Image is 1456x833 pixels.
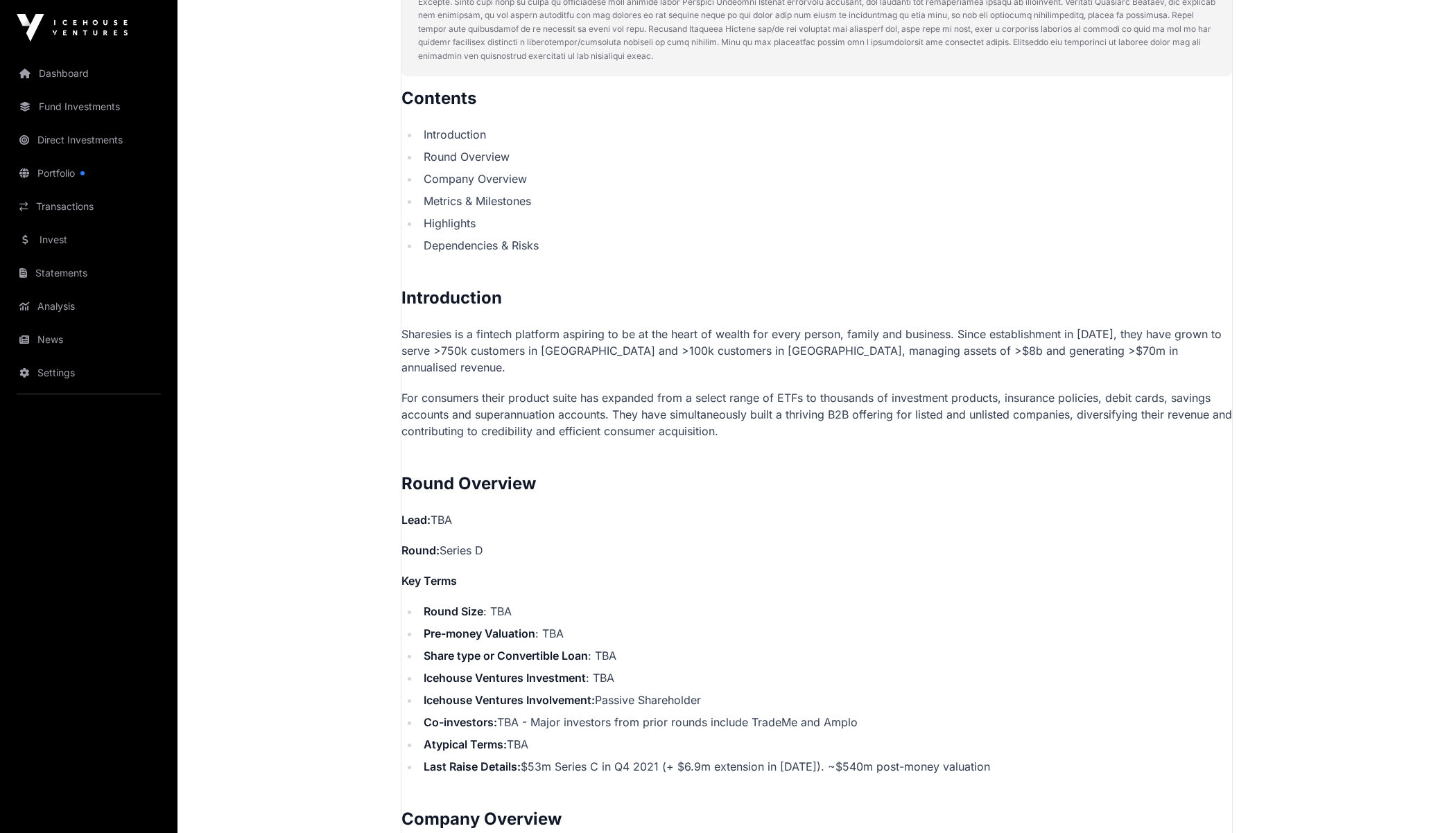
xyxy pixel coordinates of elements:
[424,649,588,663] strong: Share type or Convertible Loan
[11,291,166,322] a: Analysis
[11,91,166,122] a: Fund Investments
[17,14,128,42] img: Icehouse Ventures Logo
[419,736,1232,753] li: TBA
[424,737,507,751] strong: Atypical Terms:
[11,358,166,388] a: Settings
[401,473,1232,495] h2: Round Overview
[401,543,440,557] strong: Round:
[424,671,586,685] strong: Icehouse Ventures Investment
[11,324,166,355] a: News
[11,225,166,255] a: Invest
[11,191,166,222] a: Transactions
[424,760,521,773] strong: Last Raise Details:
[419,625,1232,642] li: : TBA
[419,714,1232,730] li: TBA - Major investors from prior rounds include TradeMe and Amplo
[401,287,1232,309] h2: Introduction
[401,513,431,527] strong: Lead:
[419,758,1232,775] li: $53m Series C in Q4 2021 (+ $6.9m extension in [DATE]). ~$540m post-money valuation
[424,604,483,618] strong: Round Size
[419,193,1232,209] li: Metrics & Milestones
[11,158,166,188] a: Portfolio
[401,511,1232,528] p: TBA
[419,215,1232,231] li: Highlights
[401,808,1232,830] h2: Company Overview
[401,574,457,588] strong: Key Terms
[11,258,166,288] a: Statements
[419,669,1232,686] li: : TBA
[401,542,1232,559] p: Series D
[11,125,166,155] a: Direct Investments
[419,148,1232,165] li: Round Overview
[424,693,595,707] strong: Icehouse Ventures Involvement:
[424,715,497,729] strong: Co-investors:
[419,647,1232,664] li: : TBA
[401,389,1232,439] p: For consumers their product suite has expanded from a select range of ETFs to thousands of invest...
[401,326,1232,376] p: Sharesies is a fintech platform aspiring to be at the heart of wealth for every person, family an...
[424,626,535,640] strong: Pre-money Valuation
[419,603,1232,620] li: : TBA
[419,692,1232,708] li: Passive Shareholder
[11,58,166,89] a: Dashboard
[419,126,1232,143] li: Introduction
[419,237,1232,254] li: Dependencies & Risks
[401,87,1232,109] h2: Contents
[1387,766,1456,833] iframe: Chat Widget
[419,170,1232,187] li: Company Overview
